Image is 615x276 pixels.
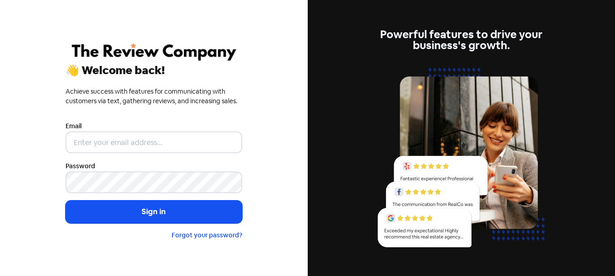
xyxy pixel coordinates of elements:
[66,131,242,153] input: Enter your email address...
[172,231,242,239] a: Forgot your password?
[66,201,242,223] button: Sign in
[373,62,549,258] img: reviews
[66,161,95,171] label: Password
[66,121,81,131] label: Email
[373,29,549,51] div: Powerful features to drive your business's growth.
[66,87,242,106] div: Achieve success with features for communicating with customers via text, gathering reviews, and i...
[66,65,242,76] div: 👋 Welcome back!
